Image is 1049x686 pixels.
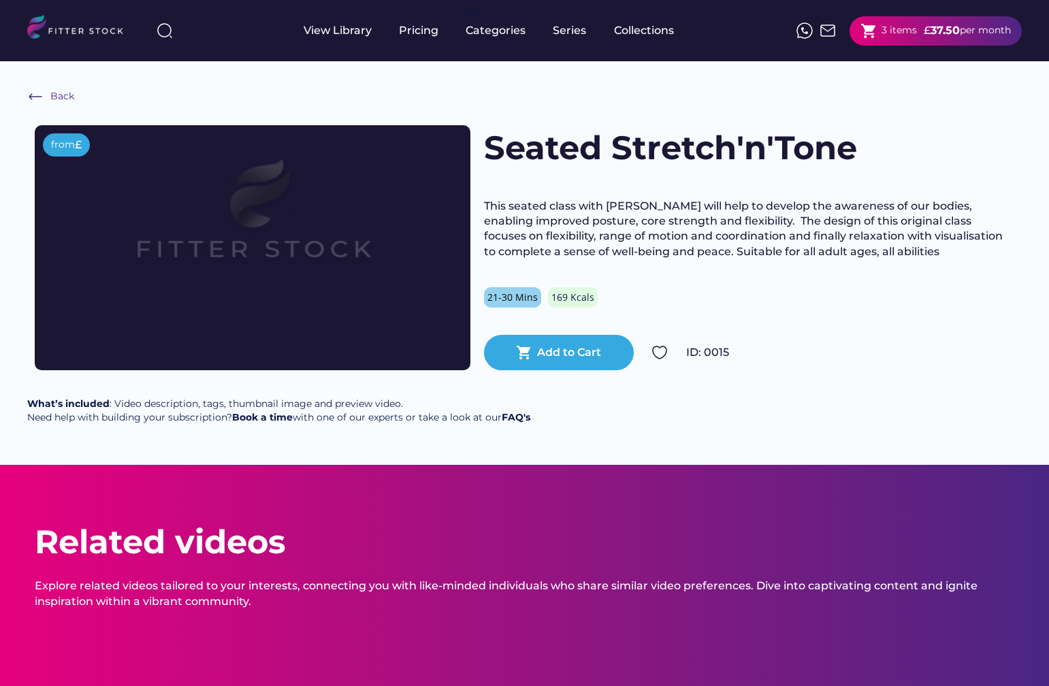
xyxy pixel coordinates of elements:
div: ID: 0015 [686,345,1015,360]
img: meteor-icons_whatsapp%20%281%29.svg [796,22,813,39]
div: Add to Cart [537,345,601,360]
div: : Video description, tags, thumbnail image and preview video. Need help with building your subscr... [27,397,530,424]
img: Frame%20%286%29.svg [27,88,44,105]
button: shopping_cart [516,344,532,361]
button: shopping_cart [860,22,877,39]
h1: Seated Stretch'n'Tone [484,125,857,171]
div: View Library [304,23,372,38]
img: Frame%2051.svg [820,22,836,39]
strong: 37.50 [931,24,960,37]
div: Collections [614,23,674,38]
div: £ [75,137,82,152]
a: Book a time [232,411,293,423]
div: Categories [466,23,526,38]
div: Explore related videos tailored to your interests, connecting you with like-minded individuals wh... [35,578,1015,609]
div: 21-30 Mins [487,291,538,304]
img: Frame%2079%20%281%29.svg [78,125,427,321]
img: LOGO.svg [27,15,135,43]
div: Back [50,90,74,103]
div: Series [553,23,587,38]
div: fvck [466,7,483,20]
div: 3 items [882,24,917,37]
div: per month [960,24,1011,37]
div: from [51,138,75,152]
img: search-normal%203.svg [157,22,173,39]
img: Group%201000002324.svg [651,344,668,361]
div: £ [924,23,931,38]
strong: What’s included [27,397,110,410]
a: FAQ's [502,411,530,423]
div: Pricing [399,23,438,38]
div: This seated class with [PERSON_NAME] will help to develop the awareness of our bodies, enabling i... [484,199,1015,260]
div: 169 Kcals [551,291,594,304]
div: Related videos [35,519,285,565]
